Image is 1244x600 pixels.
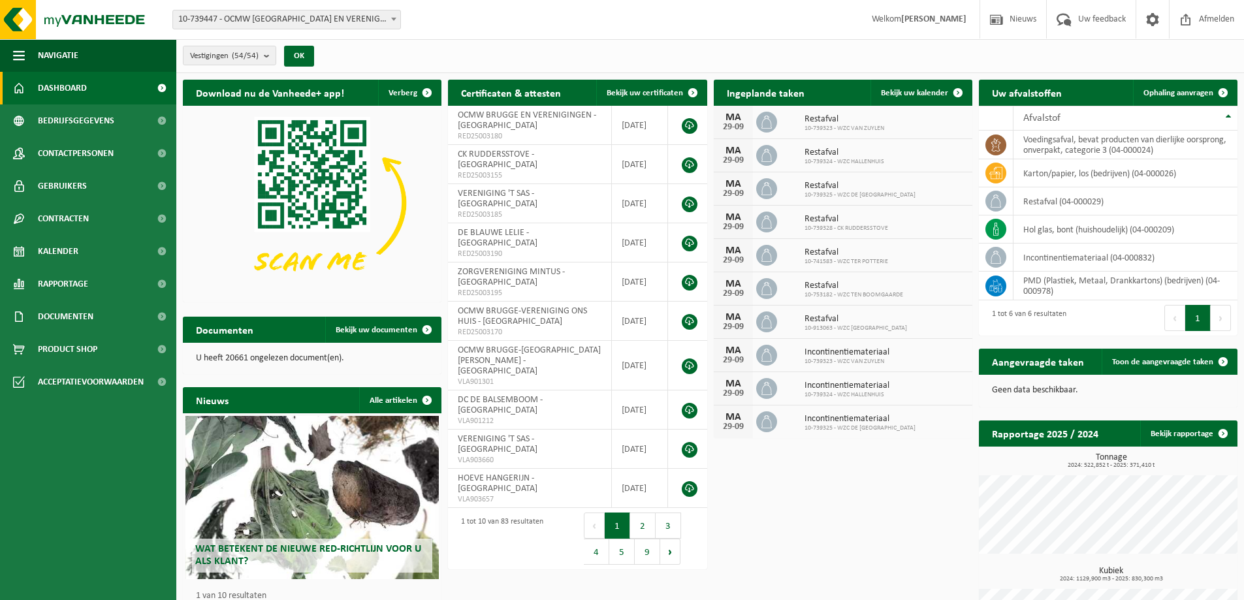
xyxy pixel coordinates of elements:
span: Incontinentiemateriaal [805,381,889,391]
h2: Nieuws [183,387,242,413]
div: 29-09 [720,356,746,365]
span: Acceptatievoorwaarden [38,366,144,398]
a: Bekijk uw certificaten [596,80,706,106]
span: Incontinentiemateriaal [805,414,916,424]
button: Previous [584,513,605,539]
div: MA [720,112,746,123]
span: VERENIGING 'T SAS - [GEOGRAPHIC_DATA] [458,189,537,209]
div: MA [720,379,746,389]
span: Bedrijfsgegevens [38,104,114,137]
button: Previous [1164,305,1185,331]
button: OK [284,46,314,67]
span: ZORGVERENIGING MINTUS - [GEOGRAPHIC_DATA] [458,267,565,287]
span: Kalender [38,235,78,268]
span: VLA901301 [458,377,601,387]
td: [DATE] [612,302,668,341]
div: MA [720,312,746,323]
span: Incontinentiemateriaal [805,347,889,358]
a: Alle artikelen [359,387,440,413]
span: Wat betekent de nieuwe RED-richtlijn voor u als klant? [195,544,421,567]
span: Toon de aangevraagde taken [1112,358,1213,366]
div: 29-09 [720,123,746,132]
span: Dashboard [38,72,87,104]
td: [DATE] [612,106,668,145]
img: Download de VHEPlus App [183,106,441,300]
button: 2 [630,513,656,539]
button: 4 [584,539,609,565]
h2: Certificaten & attesten [448,80,574,105]
span: Contracten [38,202,89,235]
span: RED25003180 [458,131,601,142]
span: 2024: 1129,900 m3 - 2025: 830,300 m3 [985,576,1237,582]
button: 1 [605,513,630,539]
button: 1 [1185,305,1211,331]
span: OCMW BRUGGE EN VERENIGINGEN - [GEOGRAPHIC_DATA] [458,110,596,131]
span: CK RUDDERSSTOVE - [GEOGRAPHIC_DATA] [458,150,537,170]
a: Bekijk rapportage [1140,420,1236,447]
div: 29-09 [720,422,746,432]
span: Navigatie [38,39,78,72]
div: 29-09 [720,156,746,165]
span: HOEVE HANGERIJN - [GEOGRAPHIC_DATA] [458,473,537,494]
h2: Aangevraagde taken [979,349,1097,374]
td: PMD (Plastiek, Metaal, Drankkartons) (bedrijven) (04-000978) [1013,272,1237,300]
div: MA [720,345,746,356]
span: Vestigingen [190,46,259,66]
span: OCMW BRUGGE-[GEOGRAPHIC_DATA][PERSON_NAME] - [GEOGRAPHIC_DATA] [458,345,601,376]
td: [DATE] [612,223,668,262]
div: 29-09 [720,289,746,298]
span: 2024: 522,852 t - 2025: 371,410 t [985,462,1237,469]
span: Bekijk uw certificaten [607,89,683,97]
button: 5 [609,539,635,565]
span: 10-739325 - WZC DE [GEOGRAPHIC_DATA] [805,191,916,199]
button: 9 [635,539,660,565]
a: Wat betekent de nieuwe RED-richtlijn voor u als klant? [185,416,439,579]
div: 29-09 [720,189,746,198]
td: karton/papier, los (bedrijven) (04-000026) [1013,159,1237,187]
div: 29-09 [720,389,746,398]
span: Documenten [38,300,93,333]
td: voedingsafval, bevat producten van dierlijke oorsprong, onverpakt, categorie 3 (04-000024) [1013,131,1237,159]
span: Restafval [805,114,884,125]
td: [DATE] [612,390,668,430]
td: [DATE] [612,262,668,302]
div: MA [720,245,746,256]
div: 29-09 [720,223,746,232]
span: Restafval [805,247,888,258]
span: Verberg [389,89,417,97]
div: MA [720,146,746,156]
h2: Documenten [183,317,266,342]
span: Restafval [805,314,907,324]
div: 29-09 [720,323,746,332]
h2: Rapportage 2025 / 2024 [979,420,1111,446]
div: MA [720,412,746,422]
span: 10-753182 - WZC TEN BOOMGAARDE [805,291,903,299]
span: 10-739324 - WZC HALLENHUIS [805,158,884,166]
span: RED25003190 [458,249,601,259]
td: [DATE] [612,469,668,508]
h2: Uw afvalstoffen [979,80,1075,105]
span: DC DE BALSEMBOOM - [GEOGRAPHIC_DATA] [458,395,543,415]
a: Bekijk uw kalender [870,80,971,106]
div: 1 tot 6 van 6 resultaten [985,304,1066,332]
span: RED25003185 [458,210,601,220]
span: VLA903660 [458,455,601,466]
a: Ophaling aanvragen [1133,80,1236,106]
td: incontinentiemateriaal (04-000832) [1013,244,1237,272]
span: 10-739323 - WZC VAN ZUYLEN [805,125,884,133]
div: MA [720,212,746,223]
count: (54/54) [232,52,259,60]
span: Contactpersonen [38,137,114,170]
span: DE BLAUWE LELIE - [GEOGRAPHIC_DATA] [458,228,537,248]
span: 10-739324 - WZC HALLENHUIS [805,391,889,399]
span: RED25003170 [458,327,601,338]
span: Restafval [805,281,903,291]
button: Next [1211,305,1231,331]
span: 10-739328 - CK RUDDERSSTOVE [805,225,888,232]
td: [DATE] [612,430,668,469]
td: [DATE] [612,145,668,184]
span: Product Shop [38,333,97,366]
span: 10-913063 - WZC [GEOGRAPHIC_DATA] [805,324,907,332]
button: Next [660,539,680,565]
h2: Download nu de Vanheede+ app! [183,80,357,105]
